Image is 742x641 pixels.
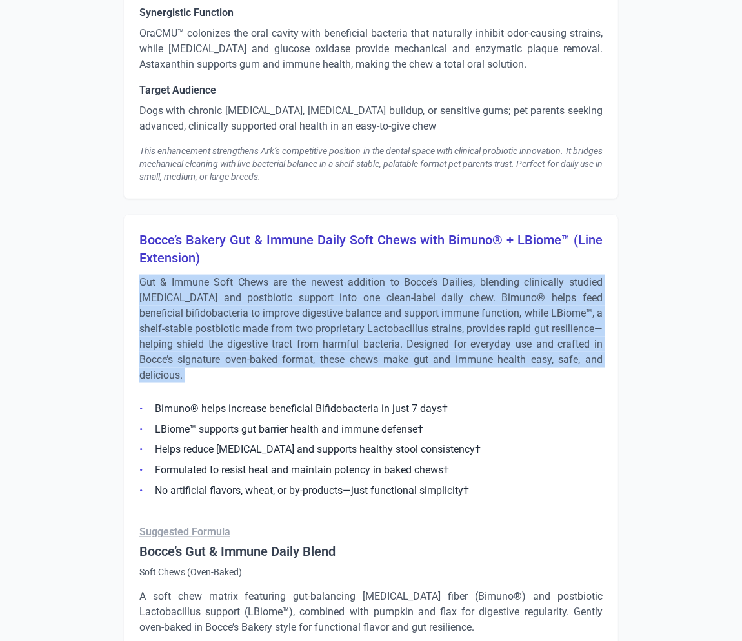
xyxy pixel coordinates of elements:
li: Bimuno® helps increase beneficial Bifidobacteria in just 7 days† [139,401,603,417]
p: Soft Chews (Oven-Baked) [139,566,603,579]
h4: Bocce’s Gut & Immune Daily Blend [139,543,603,561]
li: LBiome™ supports gut barrier health and immune defense† [139,422,603,437]
div: This enhancement strengthens Ark’s competitive position in the dental space with clinical probiot... [139,144,603,183]
h5: Synergistic Function [139,5,603,21]
li: No artificial flavors, wheat, or by-products—just functional simplicity† [139,484,603,499]
p: A soft chew matrix featuring gut-balancing [MEDICAL_DATA] fiber (Bimuno®) and postbiotic Lactobac... [139,589,603,636]
h5: Target Audience [139,83,603,98]
p: Gut & Immune Soft Chews are the newest addition to Bocce’s Dailies, blending clinically studied [... [139,275,603,383]
p: OraCMU™ colonizes the oral cavity with beneficial bacteria that naturally inhibit odor-causing st... [139,26,603,72]
li: Formulated to resist heat and maintain potency in baked chews† [139,463,603,478]
p: Suggested Formula [139,525,603,540]
p: Dogs with chronic [MEDICAL_DATA], [MEDICAL_DATA] buildup, or sensitive gums; pet parents seeking ... [139,103,603,134]
li: Helps reduce [MEDICAL_DATA] and supports healthy stool consistency† [139,442,603,458]
h3: Bocce’s Bakery Gut & Immune Daily Soft Chews with Bimuno® + LBiome™ (Line Extension) [139,231,603,267]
